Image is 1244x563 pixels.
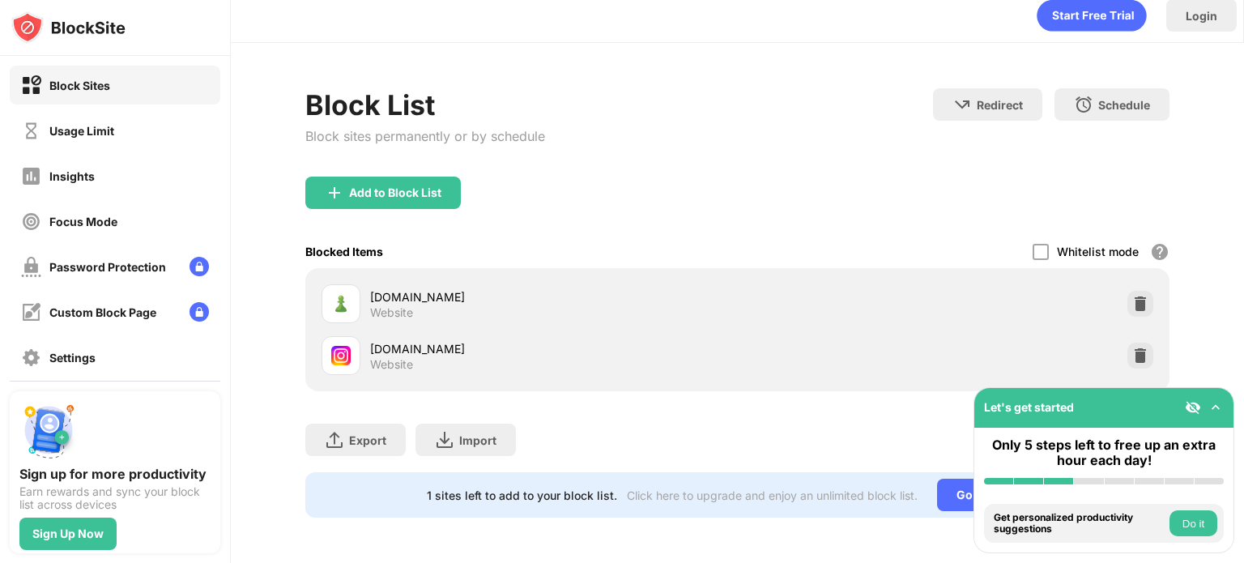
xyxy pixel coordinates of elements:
[370,357,413,372] div: Website
[370,288,737,305] div: [DOMAIN_NAME]
[937,479,1048,511] div: Go Unlimited
[32,527,104,540] div: Sign Up Now
[331,346,351,365] img: favicons
[627,488,918,502] div: Click here to upgrade and enjoy an unlimited block list.
[305,245,383,258] div: Blocked Items
[19,485,211,511] div: Earn rewards and sync your block list across devices
[49,260,166,274] div: Password Protection
[21,257,41,277] img: password-protection-off.svg
[1208,399,1224,416] img: omni-setup-toggle.svg
[49,305,156,319] div: Custom Block Page
[459,433,496,447] div: Import
[49,169,95,183] div: Insights
[370,340,737,357] div: [DOMAIN_NAME]
[1169,510,1217,536] button: Do it
[19,401,78,459] img: push-signup.svg
[190,302,209,322] img: lock-menu.svg
[190,257,209,276] img: lock-menu.svg
[21,211,41,232] img: focus-off.svg
[349,186,441,199] div: Add to Block List
[305,88,545,122] div: Block List
[1098,98,1150,112] div: Schedule
[19,466,211,482] div: Sign up for more productivity
[331,294,351,313] img: favicons
[21,166,41,186] img: insights-off.svg
[305,128,545,144] div: Block sites permanently or by schedule
[1186,9,1217,23] div: Login
[427,488,617,502] div: 1 sites left to add to your block list.
[21,75,41,96] img: block-on.svg
[1057,245,1139,258] div: Whitelist mode
[1185,399,1201,416] img: eye-not-visible.svg
[49,351,96,365] div: Settings
[370,305,413,320] div: Website
[994,512,1165,535] div: Get personalized productivity suggestions
[349,433,386,447] div: Export
[984,437,1224,468] div: Only 5 steps left to free up an extra hour each day!
[984,400,1074,414] div: Let's get started
[49,215,117,228] div: Focus Mode
[21,121,41,141] img: time-usage-off.svg
[977,98,1023,112] div: Redirect
[49,124,114,138] div: Usage Limit
[49,79,110,92] div: Block Sites
[11,11,126,44] img: logo-blocksite.svg
[21,348,41,368] img: settings-off.svg
[21,302,41,322] img: customize-block-page-off.svg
